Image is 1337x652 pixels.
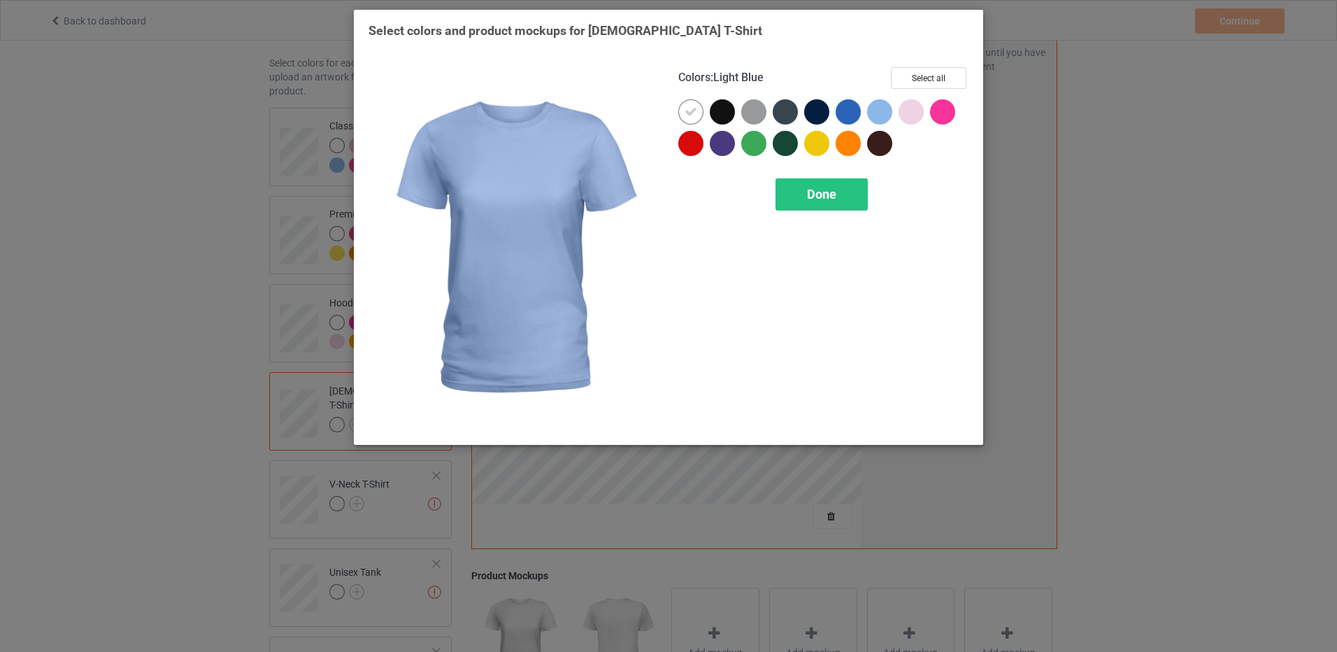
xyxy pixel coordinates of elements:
[369,67,659,430] img: regular.jpg
[678,71,710,84] span: Colors
[807,187,836,201] span: Done
[369,23,762,38] span: Select colors and product mockups for [DEMOGRAPHIC_DATA] T-Shirt
[713,71,764,84] span: Light Blue
[678,71,764,85] h4: :
[891,67,966,89] button: Select all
